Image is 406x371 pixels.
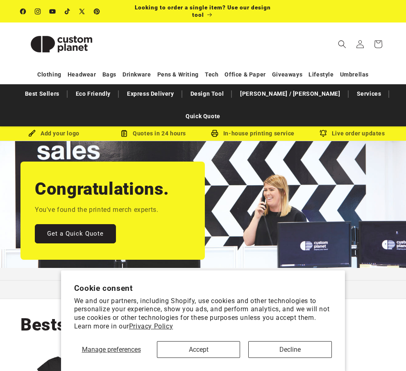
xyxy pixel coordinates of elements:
[74,283,332,293] h2: Cookie consent
[120,130,128,137] img: Order Updates Icon
[74,341,149,358] button: Manage preferences
[20,26,102,63] img: Custom Planet
[181,109,225,124] a: Quick Quote
[37,67,61,82] a: Clothing
[28,130,36,137] img: Brush Icon
[236,87,344,101] a: [PERSON_NAME] / [PERSON_NAME]
[35,204,158,216] p: You've found the printed merch experts.
[186,87,228,101] a: Design Tool
[135,4,271,18] span: Looking to order a single item? Use our design tool
[353,87,386,101] a: Services
[123,87,178,101] a: Express Delivery
[157,67,199,82] a: Pens & Writing
[18,22,106,65] a: Custom Planet
[35,224,116,243] a: Get a Quick Quote
[122,67,151,82] a: Drinkware
[4,128,104,139] div: Add your logo
[308,67,333,82] a: Lifestyle
[203,128,303,139] div: In-house printing service
[211,130,218,137] img: In-house printing
[302,128,402,139] div: Live order updates
[74,297,332,331] p: We and our partners, including Shopify, use cookies and other technologies to personalize your ex...
[20,314,236,336] h2: Bestselling Printed Merch.
[333,35,351,53] summary: Search
[272,67,302,82] a: Giveaways
[248,341,332,358] button: Decline
[104,128,203,139] div: Quotes in 24 hours
[72,87,115,101] a: Eco Friendly
[157,341,240,358] button: Accept
[82,346,141,353] span: Manage preferences
[68,67,96,82] a: Headwear
[102,67,116,82] a: Bags
[129,322,173,330] a: Privacy Policy
[225,67,265,82] a: Office & Paper
[21,87,64,101] a: Best Sellers
[320,130,327,137] img: Order updates
[205,67,218,82] a: Tech
[340,67,369,82] a: Umbrellas
[35,178,169,200] h2: Congratulations.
